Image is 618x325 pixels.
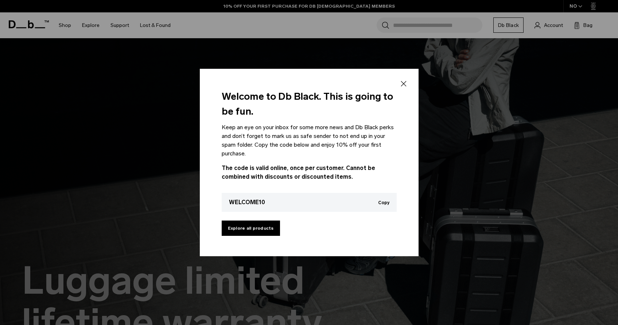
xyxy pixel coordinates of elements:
span: The code is valid online, once per customer. Cannot be combined with discounts or discounted items. [222,165,375,180]
p: Keep an eye on your inbox for some more news and Db Black perks and don’t forget to mark us as sa... [222,123,397,158]
h3: Welcome to Db Black. This is going to be fun. [222,89,397,119]
a: Explore all products [222,221,280,236]
div: WELCOME10 [229,198,265,207]
button: Copy [378,200,389,205]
